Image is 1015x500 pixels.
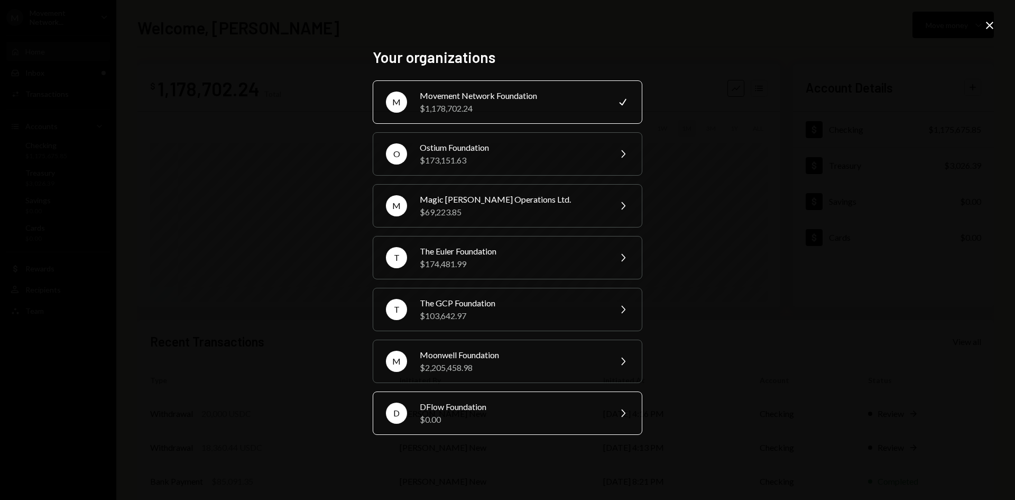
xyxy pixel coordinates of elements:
div: $69,223.85 [420,206,604,219]
div: $173,151.63 [420,154,604,167]
div: $174,481.99 [420,258,604,270]
div: M [386,92,407,113]
div: Movement Network Foundation [420,89,604,102]
button: DDFlow Foundation$0.00 [373,392,642,435]
div: M [386,195,407,216]
div: DFlow Foundation [420,401,604,413]
div: T [386,247,407,268]
div: The GCP Foundation [420,297,604,310]
div: $103,642.97 [420,310,604,322]
div: $1,178,702.24 [420,102,604,115]
button: TThe GCP Foundation$103,642.97 [373,288,642,331]
button: MMagic [PERSON_NAME] Operations Ltd.$69,223.85 [373,184,642,228]
h2: Your organizations [373,47,642,68]
div: The Euler Foundation [420,245,604,258]
button: MMovement Network Foundation$1,178,702.24 [373,80,642,124]
div: Magic [PERSON_NAME] Operations Ltd. [420,193,604,206]
div: $0.00 [420,413,604,426]
button: OOstium Foundation$173,151.63 [373,132,642,176]
div: D [386,403,407,424]
div: O [386,143,407,165]
button: TThe Euler Foundation$174,481.99 [373,236,642,279]
div: $2,205,458.98 [420,361,604,374]
div: M [386,351,407,372]
div: T [386,299,407,320]
div: Ostium Foundation [420,141,604,154]
button: MMoonwell Foundation$2,205,458.98 [373,340,642,383]
div: Moonwell Foundation [420,349,604,361]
